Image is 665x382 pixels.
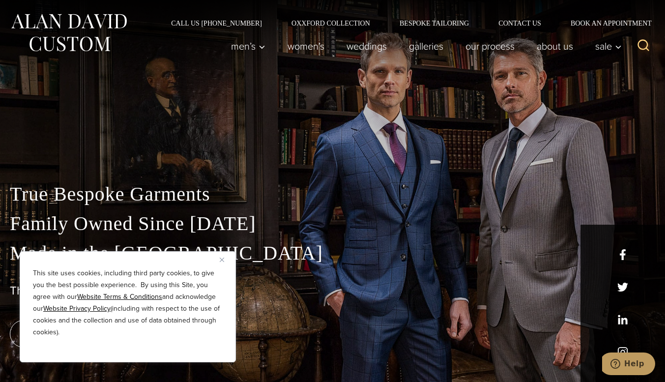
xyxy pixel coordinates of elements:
[156,20,277,27] a: Call Us [PHONE_NUMBER]
[632,34,655,58] button: View Search Form
[77,292,162,302] a: Website Terms & Conditions
[10,284,655,298] h1: The Best Custom Suits NYC Has to Offer
[556,20,655,27] a: Book an Appointment
[220,36,277,56] button: Men’s sub menu toggle
[602,353,655,377] iframe: Opens a widget where you can chat to one of our agents
[10,179,655,268] p: True Bespoke Garments Family Owned Since [DATE] Made in the [GEOGRAPHIC_DATA]
[10,320,147,348] a: book an appointment
[277,36,336,56] a: Women’s
[398,36,455,56] a: Galleries
[526,36,584,56] a: About Us
[33,267,223,338] p: This site uses cookies, including third party cookies, to give you the best possible experience. ...
[584,36,627,56] button: Sale sub menu toggle
[455,36,526,56] a: Our Process
[156,20,655,27] nav: Secondary Navigation
[220,36,627,56] nav: Primary Navigation
[484,20,556,27] a: Contact Us
[385,20,484,27] a: Bespoke Tailoring
[10,11,128,55] img: Alan David Custom
[220,258,224,262] img: Close
[220,254,231,265] button: Close
[277,20,385,27] a: Oxxford Collection
[336,36,398,56] a: weddings
[43,303,111,314] a: Website Privacy Policy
